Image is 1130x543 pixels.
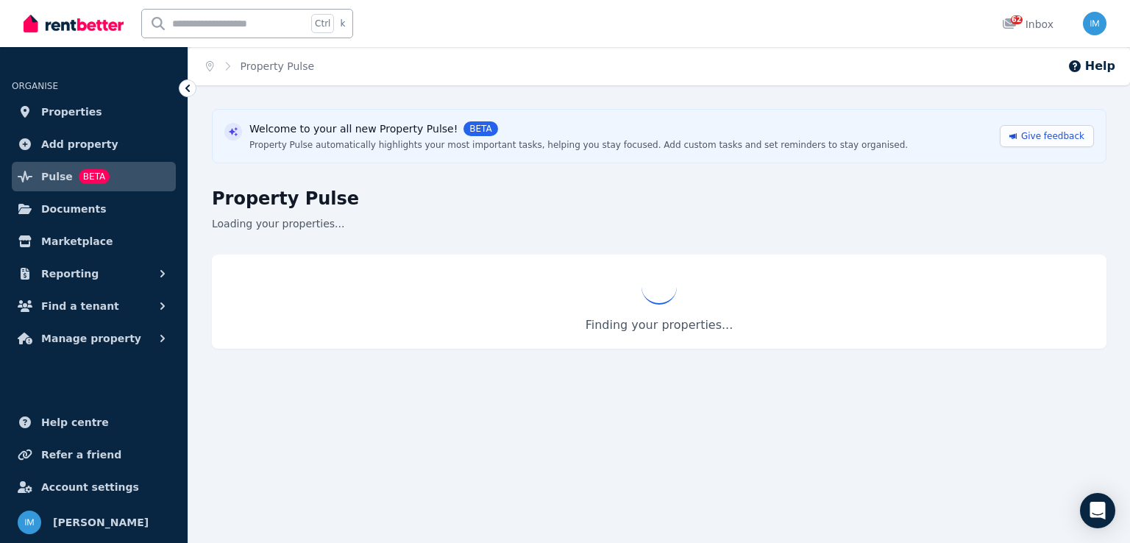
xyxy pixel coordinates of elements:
[41,446,121,464] span: Refer a friend
[1021,130,1084,142] span: Give feedback
[12,408,176,437] a: Help centre
[1067,57,1115,75] button: Help
[12,162,176,191] a: PulseBETA
[41,103,102,121] span: Properties
[12,472,176,502] a: Account settings
[249,139,908,151] div: Property Pulse automatically highlights your most important tasks, helping you stay focused. Add ...
[12,291,176,321] button: Find a tenant
[188,47,332,85] nav: Breadcrumb
[41,414,109,431] span: Help centre
[1002,17,1053,32] div: Inbox
[463,121,497,136] span: BETA
[12,259,176,288] button: Reporting
[241,60,315,72] a: Property Pulse
[41,233,113,250] span: Marketplace
[1080,493,1115,528] div: Open Intercom Messenger
[227,316,1092,334] p: Finding your properties...
[1083,12,1106,35] img: Isaac musa
[41,168,73,185] span: Pulse
[79,169,110,184] span: BETA
[12,194,176,224] a: Documents
[12,129,176,159] a: Add property
[12,324,176,353] button: Manage property
[24,13,124,35] img: RentBetter
[311,14,334,33] span: Ctrl
[53,514,149,531] span: [PERSON_NAME]
[212,216,1106,231] p: Loading your properties...
[41,297,119,315] span: Find a tenant
[249,121,458,136] span: Welcome to your all new Property Pulse!
[41,135,118,153] span: Add property
[12,227,176,256] a: Marketplace
[12,440,176,469] a: Refer a friend
[340,18,345,29] span: k
[41,265,99,283] span: Reporting
[18,511,41,534] img: Isaac musa
[41,478,139,496] span: Account settings
[41,330,141,347] span: Manage property
[1000,125,1094,147] a: Give feedback
[1011,15,1023,24] span: 62
[41,200,107,218] span: Documents
[212,187,1106,210] h1: Property Pulse
[12,81,58,91] span: ORGANISE
[12,97,176,127] a: Properties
